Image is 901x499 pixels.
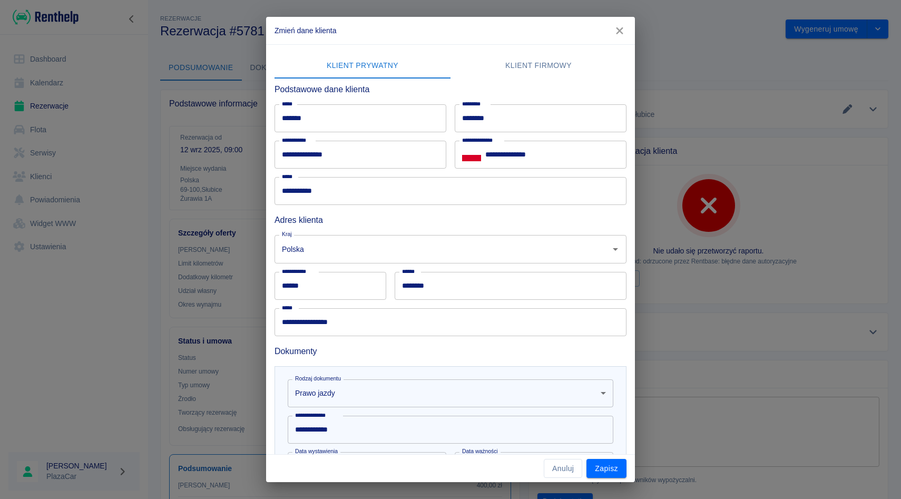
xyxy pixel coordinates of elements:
h2: Zmień dane klienta [266,17,635,44]
label: Rodzaj dokumentu [295,375,341,383]
input: DD-MM-YYYY [288,452,420,480]
button: Otwórz [608,242,623,257]
button: Klient firmowy [450,53,626,79]
div: Prawo jazdy [288,379,613,407]
button: Anuluj [544,459,582,478]
label: Data ważności [462,447,498,455]
div: lab API tabs example [275,53,626,79]
button: Select country [462,147,481,163]
button: Klient prywatny [275,53,450,79]
h6: Adres klienta [275,213,626,227]
label: Kraj [282,230,292,238]
input: DD-MM-YYYY [455,452,587,480]
button: Zapisz [586,459,626,478]
h6: Dokumenty [275,345,626,358]
h6: Podstawowe dane klienta [275,83,626,96]
label: Data wystawienia [295,447,338,455]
